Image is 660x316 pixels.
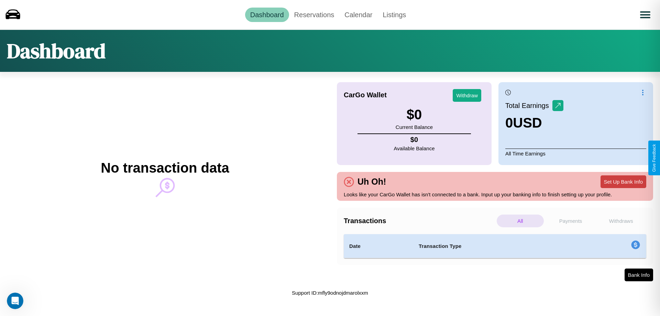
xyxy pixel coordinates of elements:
[344,234,646,258] table: simple table
[344,217,495,225] h4: Transactions
[354,177,389,187] h4: Uh Oh!
[505,99,552,112] p: Total Earnings
[625,269,653,281] button: Bank Info
[396,107,433,122] h3: $ 0
[396,122,433,132] p: Current Balance
[547,215,594,227] p: Payments
[601,175,646,188] button: Set Up Bank Info
[377,8,411,22] a: Listings
[453,89,481,102] button: Withdraw
[505,149,646,158] p: All Time Earnings
[394,136,435,144] h4: $ 0
[349,242,408,250] h4: Date
[419,242,575,250] h4: Transaction Type
[497,215,544,227] p: All
[394,144,435,153] p: Available Balance
[7,293,23,309] iframe: Intercom live chat
[652,144,657,172] div: Give Feedback
[344,190,646,199] p: Looks like your CarGo Wallet has isn't connected to a bank. Input up your banking info to finish ...
[505,115,563,131] h3: 0 USD
[245,8,289,22] a: Dashboard
[101,160,229,176] h2: No transaction data
[344,91,387,99] h4: CarGo Wallet
[597,215,645,227] p: Withdraws
[636,5,655,24] button: Open menu
[7,37,106,65] h1: Dashboard
[292,288,368,297] p: Support ID: mfly9odnojdmarolxxm
[339,8,377,22] a: Calendar
[289,8,340,22] a: Reservations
